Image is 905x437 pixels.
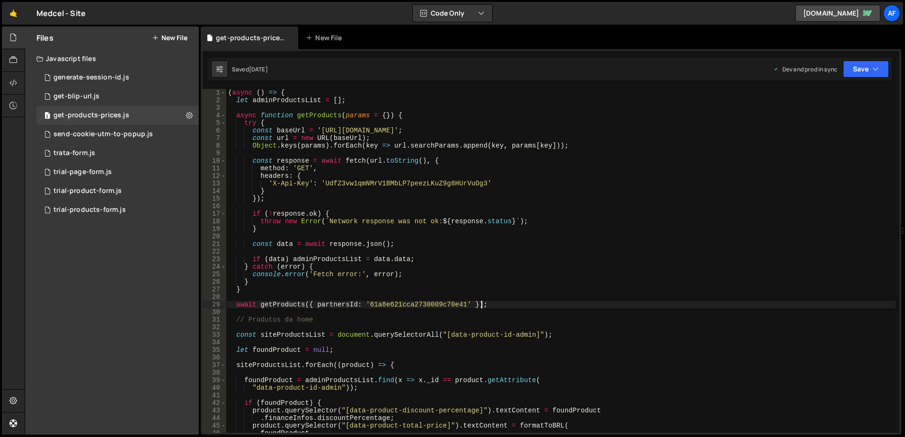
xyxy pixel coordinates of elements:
div: 18 [203,218,226,225]
a: [DOMAIN_NAME] [795,5,880,22]
a: 🤙 [2,2,25,25]
button: Code Only [413,5,492,22]
div: 11 [203,165,226,172]
div: [DATE] [249,65,268,73]
button: New File [152,34,187,42]
div: 6 [203,127,226,134]
div: 27 [203,286,226,293]
div: New File [306,33,346,43]
div: 25 [203,271,226,278]
div: 39 [203,376,226,384]
div: 13262/35201.js [36,163,199,182]
button: Save [843,61,889,78]
div: 16 [203,202,226,210]
div: 42 [203,399,226,407]
div: get-blip-url.js [53,92,99,101]
div: 36 [203,354,226,361]
div: get-products-prices.js [216,33,287,43]
div: 37 [203,361,226,369]
div: 30 [203,308,226,316]
div: 23 [203,255,226,263]
div: Medcel - Site [36,8,86,19]
div: 29 [203,301,226,308]
div: 10 [203,157,226,165]
div: 3 [203,104,226,112]
div: 2 [203,96,226,104]
div: Saved [232,65,268,73]
div: 9 [203,149,226,157]
div: 13262/35409.js [36,201,199,219]
div: 14 [203,187,226,195]
div: 43 [203,407,226,414]
div: Dev and prod in sync [773,65,837,73]
div: 38 [203,369,226,376]
div: 4 [203,112,226,119]
div: 13262/38564.js [36,125,199,144]
div: trata-form.js [53,149,95,157]
div: 20 [203,233,226,240]
h2: Files [36,33,53,43]
div: 13262/35265.js [36,182,199,201]
div: get-products-prices.js [53,111,129,120]
div: trial-product-form.js [53,187,122,195]
div: 28 [203,293,226,301]
div: 41 [203,392,226,399]
div: 35 [203,346,226,354]
div: 32 [203,323,226,331]
div: 13262/39606.js [36,87,199,106]
div: 13262/36225.js [36,144,199,163]
div: 44 [203,414,226,422]
div: 13 [203,180,226,187]
div: 12 [203,172,226,180]
div: send-cookie-utm-to-popup.js [53,130,153,139]
a: Af [883,5,900,22]
div: 33 [203,331,226,339]
div: 7 [203,134,226,142]
div: 8 [203,142,226,149]
div: generate-session-id.js [53,73,129,82]
div: 21 [203,240,226,248]
div: 5 [203,119,226,127]
div: 40 [203,384,226,392]
div: 1 [203,89,226,96]
div: 19 [203,225,226,233]
div: Javascript files [25,49,199,68]
div: 22 [203,248,226,255]
div: 26 [203,278,226,286]
div: 34 [203,339,226,346]
div: 13262/42180.js [36,106,199,125]
div: trial-products-form.js [53,206,126,214]
div: 15 [203,195,226,202]
span: 3 [44,113,50,120]
div: 24 [203,263,226,271]
div: 31 [203,316,226,323]
div: trial-page-form.js [53,168,112,176]
div: 13262/33000.js [36,68,199,87]
div: 46 [203,429,226,437]
div: 45 [203,422,226,429]
div: 17 [203,210,226,218]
